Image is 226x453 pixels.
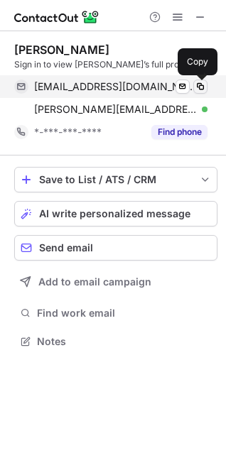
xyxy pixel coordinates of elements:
[39,174,193,185] div: Save to List / ATS / CRM
[14,43,109,57] div: [PERSON_NAME]
[39,242,93,253] span: Send email
[39,208,190,219] span: AI write personalized message
[37,307,212,320] span: Find work email
[14,332,217,351] button: Notes
[14,9,99,26] img: ContactOut v5.3.10
[14,58,217,71] div: Sign in to view [PERSON_NAME]’s full profile
[14,303,217,323] button: Find work email
[151,125,208,139] button: Reveal Button
[37,335,212,348] span: Notes
[14,201,217,226] button: AI write personalized message
[14,235,217,261] button: Send email
[38,276,151,288] span: Add to email campaign
[14,167,217,192] button: save-profile-one-click
[34,80,197,93] span: [EMAIL_ADDRESS][DOMAIN_NAME]
[14,269,217,295] button: Add to email campaign
[34,103,197,116] span: [PERSON_NAME][EMAIL_ADDRESS][PERSON_NAME][DOMAIN_NAME]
